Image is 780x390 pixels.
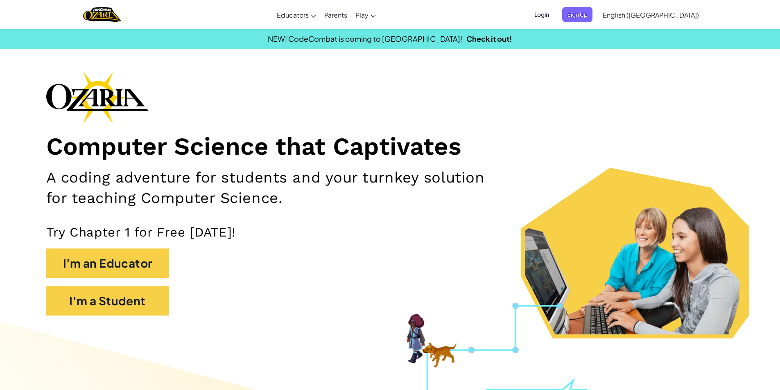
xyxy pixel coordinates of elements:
[46,71,149,124] img: Ozaria branding logo
[83,6,121,23] img: Home
[46,224,734,240] p: Try Chapter 1 for Free [DATE]!
[83,6,121,23] a: Ozaria by CodeCombat logo
[562,7,592,22] button: Sign Up
[599,4,703,26] a: English ([GEOGRAPHIC_DATA])
[268,34,462,43] span: NEW! CodeCombat is coming to [GEOGRAPHIC_DATA]!
[603,11,699,19] span: English ([GEOGRAPHIC_DATA])
[46,132,734,162] h1: Computer Science that Captivates
[46,248,169,278] button: I'm an Educator
[46,167,507,208] h2: A coding adventure for students and your turnkey solution for teaching Computer Science.
[46,286,169,316] button: I'm a Student
[320,4,351,26] a: Parents
[351,4,380,26] a: Play
[529,7,554,22] button: Login
[277,11,309,19] span: Educators
[355,11,369,19] span: Play
[273,4,320,26] a: Educators
[466,34,512,43] a: Check it out!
